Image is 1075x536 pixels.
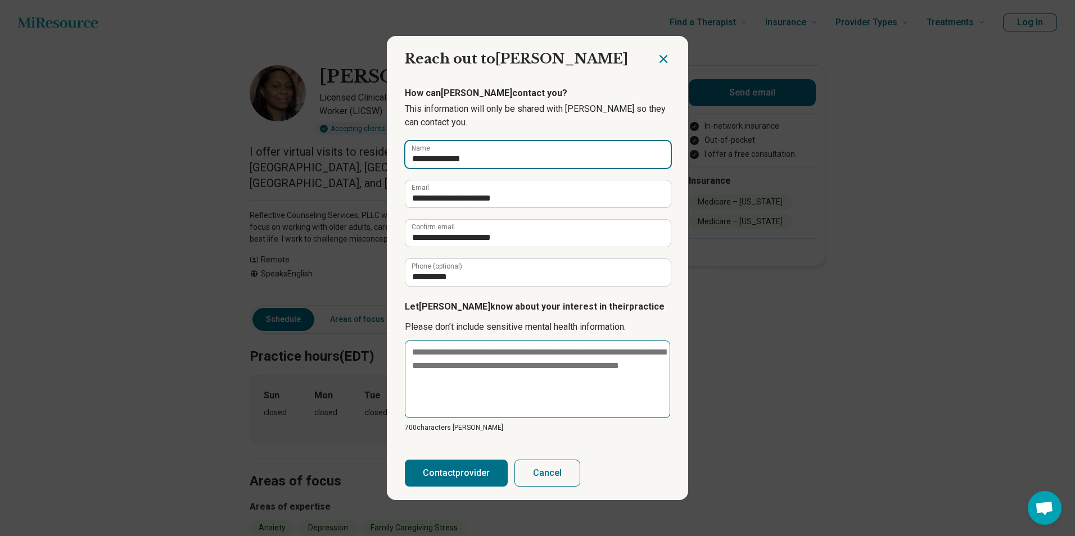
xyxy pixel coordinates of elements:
p: How can [PERSON_NAME] contact you? [405,87,670,100]
label: Confirm email [412,224,455,230]
label: Name [412,145,430,152]
p: This information will only be shared with [PERSON_NAME] so they can contact you. [405,102,670,129]
label: Email [412,184,429,191]
button: Contactprovider [405,460,508,487]
span: Reach out to [PERSON_NAME] [405,51,628,67]
label: Phone (optional) [412,263,462,270]
button: Close dialog [657,52,670,66]
p: 700 characters [PERSON_NAME] [405,423,670,433]
button: Cancel [514,460,580,487]
p: Let [PERSON_NAME] know about your interest in their practice [405,300,670,314]
p: Please don’t include sensitive mental health information. [405,320,670,334]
